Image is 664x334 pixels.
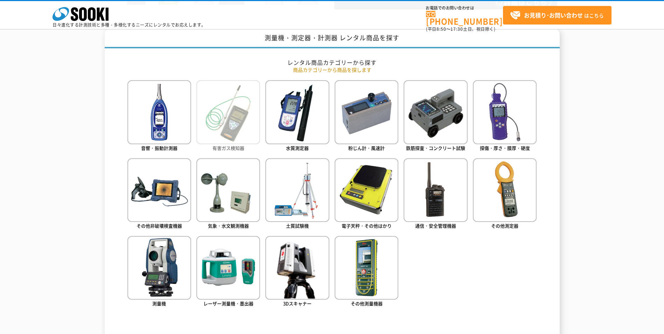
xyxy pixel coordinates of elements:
span: 有害ガス検知器 [212,145,244,151]
span: その他非破壊検査機器 [137,222,182,229]
img: 有害ガス検知器 [196,80,260,144]
span: 土質試験機 [286,222,309,229]
span: お電話でのお問い合わせは [426,6,503,10]
img: その他測定器 [473,158,537,222]
a: [PHONE_NUMBER] [426,11,503,25]
span: 音響・振動計測器 [141,145,177,151]
img: 測量機 [127,236,191,300]
span: その他測量機器 [351,300,383,307]
span: 3Dスキャナー [283,300,312,307]
a: 通信・安全管理機器 [404,158,467,231]
span: 鉄筋探査・コンクリート試験 [406,145,465,151]
a: その他測定器 [473,158,537,231]
span: 水質測定器 [286,145,309,151]
p: 日々進化する計測技術と多種・多様化するニーズにレンタルでお応えします。 [53,23,206,27]
img: レーザー測量機・墨出器 [196,236,260,300]
a: 水質測定器 [265,80,329,153]
a: 粉じん計・風速計 [335,80,398,153]
a: 有害ガス検知器 [196,80,260,153]
span: 電子天秤・その他はかり [342,222,392,229]
img: 鉄筋探査・コンクリート試験 [404,80,467,144]
span: 測量機 [152,300,166,307]
h2: レンタル商品カテゴリーから探す [127,59,537,66]
span: 粉じん計・風速計 [348,145,385,151]
strong: お見積り･お問い合わせ [524,11,583,19]
a: お見積り･お問い合わせはこちら [503,6,611,25]
img: 音響・振動計測器 [127,80,191,144]
img: 探傷・厚さ・膜厚・硬度 [473,80,537,144]
a: 気象・水文観測機器 [196,158,260,231]
a: その他非破壊検査機器 [127,158,191,231]
span: はこちら [510,10,604,21]
a: 鉄筋探査・コンクリート試験 [404,80,467,153]
span: (平日 ～ 土日、祝日除く) [426,26,495,32]
a: 3Dスキャナー [265,236,329,308]
img: 水質測定器 [265,80,329,144]
img: 粉じん計・風速計 [335,80,398,144]
img: その他測量機器 [335,236,398,300]
span: レーザー測量機・墨出器 [203,300,253,307]
span: 8:50 [436,26,446,32]
a: その他測量機器 [335,236,398,308]
a: 測量機 [127,236,191,308]
a: 音響・振動計測器 [127,80,191,153]
a: 土質試験機 [265,158,329,231]
span: 気象・水文観測機器 [208,222,249,229]
h1: 測量機・測定器・計測器 レンタル商品を探す [105,29,560,48]
span: その他測定器 [491,222,518,229]
a: 探傷・厚さ・膜厚・硬度 [473,80,537,153]
p: 商品カテゴリーから商品を探します [127,66,537,74]
img: 土質試験機 [265,158,329,222]
img: 電子天秤・その他はかり [335,158,398,222]
span: 通信・安全管理機器 [415,222,456,229]
img: 3Dスキャナー [265,236,329,300]
a: レーザー測量機・墨出器 [196,236,260,308]
span: 探傷・厚さ・膜厚・硬度 [480,145,530,151]
img: その他非破壊検査機器 [127,158,191,222]
img: 通信・安全管理機器 [404,158,467,222]
img: 気象・水文観測機器 [196,158,260,222]
span: 17:30 [450,26,463,32]
a: 電子天秤・その他はかり [335,158,398,231]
